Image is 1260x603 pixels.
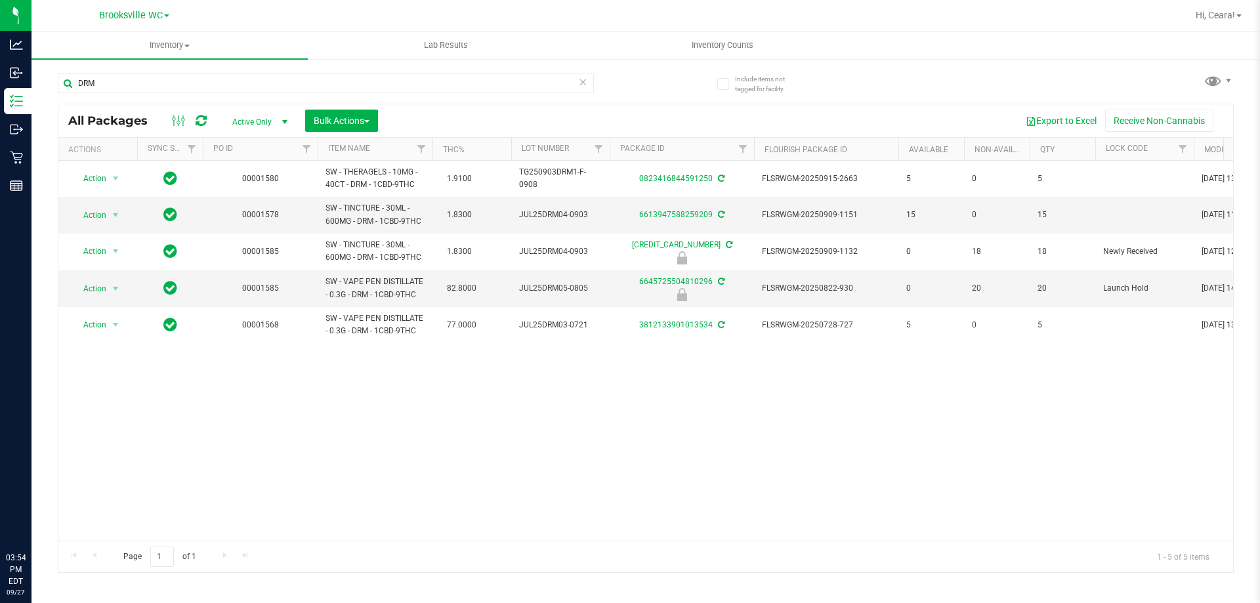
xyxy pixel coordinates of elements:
a: Available [909,145,948,154]
a: Flourish Package ID [765,145,847,154]
span: SW - VAPE PEN DISTILLATE - 0.3G - DRM - 1CBD-9THC [325,276,425,301]
a: Package ID [620,144,665,153]
a: Filter [1172,138,1194,160]
span: In Sync [163,205,177,224]
span: 15 [1038,209,1087,221]
span: select [108,169,124,188]
span: FLSRWGM-20250915-2663 [762,173,891,185]
input: 1 [150,547,174,567]
span: Brooksville WC [99,10,163,21]
span: Action [72,316,107,334]
a: Inventory Counts [584,31,860,59]
span: 0 [972,319,1022,331]
a: 6613947588259209 [639,210,713,219]
span: Sync from Compliance System [716,277,724,286]
a: Filter [296,138,318,160]
span: 1 - 5 of 5 items [1146,547,1220,566]
span: Clear [578,73,587,91]
span: JUL25DRM04-0903 [519,209,602,221]
a: 6645725504810296 [639,277,713,286]
span: Sync from Compliance System [716,210,724,219]
span: Action [72,242,107,260]
span: Sync from Compliance System [716,174,724,183]
a: 00001578 [242,210,279,219]
inline-svg: Outbound [10,123,23,136]
span: 20 [1038,282,1087,295]
span: 1.9100 [440,169,478,188]
span: 5 [906,173,956,185]
inline-svg: Reports [10,179,23,192]
span: Lab Results [406,39,486,51]
a: Qty [1040,145,1055,154]
span: 5 [1038,173,1087,185]
span: 20 [972,282,1022,295]
span: select [108,316,124,334]
span: TG250903DRM1-F-0908 [519,166,602,191]
span: 18 [1038,245,1087,258]
span: Action [72,206,107,224]
span: 15 [906,209,956,221]
span: SW - VAPE PEN DISTILLATE - 0.3G - DRM - 1CBD-9THC [325,312,425,337]
span: select [108,280,124,298]
div: Actions [68,145,132,154]
a: 00001580 [242,174,279,183]
button: Bulk Actions [305,110,378,132]
span: 18 [972,245,1022,258]
span: SW - TINCTURE - 30ML - 600MG - DRM - 1CBD-9THC [325,239,425,264]
span: Sync from Compliance System [724,240,732,249]
span: SW - THERAGELS - 10MG - 40CT - DRM - 1CBD-9THC [325,166,425,191]
span: Inventory Counts [674,39,771,51]
span: 0 [906,282,956,295]
span: 5 [906,319,956,331]
a: 00001585 [242,247,279,256]
span: In Sync [163,242,177,260]
a: Filter [732,138,754,160]
span: 5 [1038,319,1087,331]
span: FLSRWGM-20250728-727 [762,319,891,331]
span: Inventory [31,39,308,51]
span: Bulk Actions [314,115,369,126]
span: FLSRWGM-20250909-1132 [762,245,891,258]
button: Export to Excel [1017,110,1105,132]
inline-svg: Inbound [10,66,23,79]
a: Sync Status [148,144,198,153]
a: Item Name [328,144,370,153]
span: select [108,206,124,224]
div: Launch Hold [608,288,756,301]
a: [CREDIT_CARD_NUMBER] [632,240,721,249]
a: Filter [411,138,432,160]
span: JUL25DRM03-0721 [519,319,602,331]
button: Receive Non-Cannabis [1105,110,1213,132]
span: Include items not tagged for facility [735,74,801,94]
span: Page of 1 [112,547,207,567]
span: Hi, Ceara! [1196,10,1235,20]
inline-svg: Analytics [10,38,23,51]
a: THC% [443,145,465,154]
inline-svg: Inventory [10,94,23,108]
span: 1.8300 [440,242,478,261]
a: 3812133901013534 [639,320,713,329]
span: select [108,242,124,260]
iframe: Resource center [13,498,52,537]
span: Launch Hold [1103,282,1186,295]
a: Filter [181,138,203,160]
inline-svg: Retail [10,151,23,164]
a: 00001568 [242,320,279,329]
a: 0823416844591250 [639,174,713,183]
a: Filter [588,138,610,160]
span: 82.8000 [440,279,483,298]
span: 77.0000 [440,316,483,335]
span: 0 [972,173,1022,185]
a: Inventory [31,31,308,59]
span: 0 [906,245,956,258]
span: Sync from Compliance System [716,320,724,329]
span: 0 [972,209,1022,221]
span: In Sync [163,169,177,188]
span: FLSRWGM-20250822-930 [762,282,891,295]
span: In Sync [163,316,177,334]
span: FLSRWGM-20250909-1151 [762,209,891,221]
a: PO ID [213,144,233,153]
span: Newly Received [1103,245,1186,258]
a: Lock Code [1106,144,1148,153]
span: JUL25DRM04-0903 [519,245,602,258]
